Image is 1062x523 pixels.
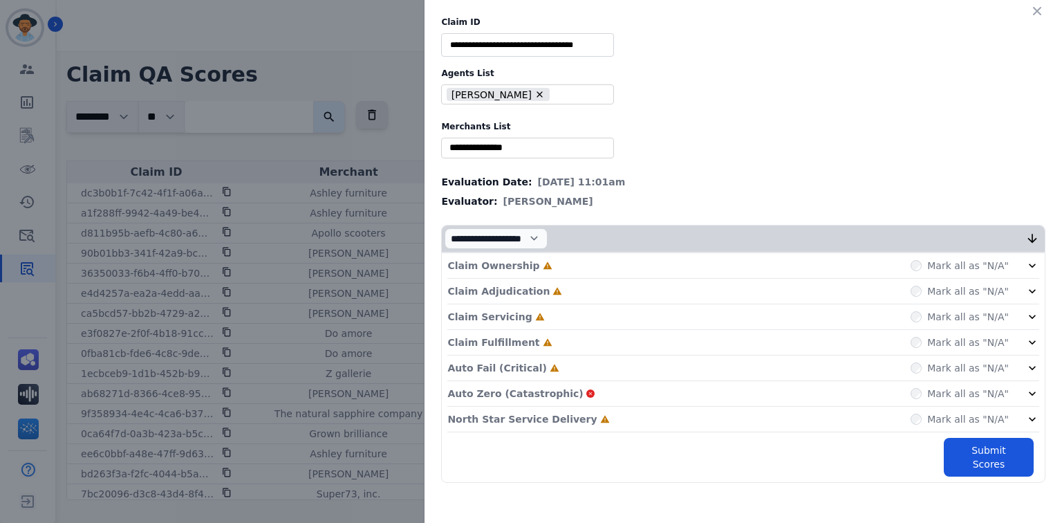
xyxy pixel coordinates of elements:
[447,310,532,324] p: Claim Servicing
[927,259,1009,273] label: Mark all as "N/A"
[441,68,1045,79] label: Agents List
[447,336,539,349] p: Claim Fulfillment
[447,412,597,426] p: North Star Service Delivery
[927,412,1009,426] label: Mark all as "N/A"
[441,175,1045,189] div: Evaluation Date:
[447,361,546,375] p: Auto Fail (Critical)
[441,194,1045,208] div: Evaluator:
[944,438,1034,477] button: Submit Scores
[927,387,1009,401] label: Mark all as "N/A"
[538,175,626,189] span: [DATE] 11:01am
[447,259,539,273] p: Claim Ownership
[445,86,605,103] ul: selected options
[441,121,1045,132] label: Merchants List
[927,284,1009,298] label: Mark all as "N/A"
[927,336,1009,349] label: Mark all as "N/A"
[927,310,1009,324] label: Mark all as "N/A"
[503,194,593,208] span: [PERSON_NAME]
[447,387,583,401] p: Auto Zero (Catastrophic)
[534,89,545,100] button: Remove Katherine Godley
[927,361,1009,375] label: Mark all as "N/A"
[447,88,550,101] li: [PERSON_NAME]
[447,284,550,298] p: Claim Adjudication
[445,140,611,155] ul: selected options
[441,17,1045,28] label: Claim ID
